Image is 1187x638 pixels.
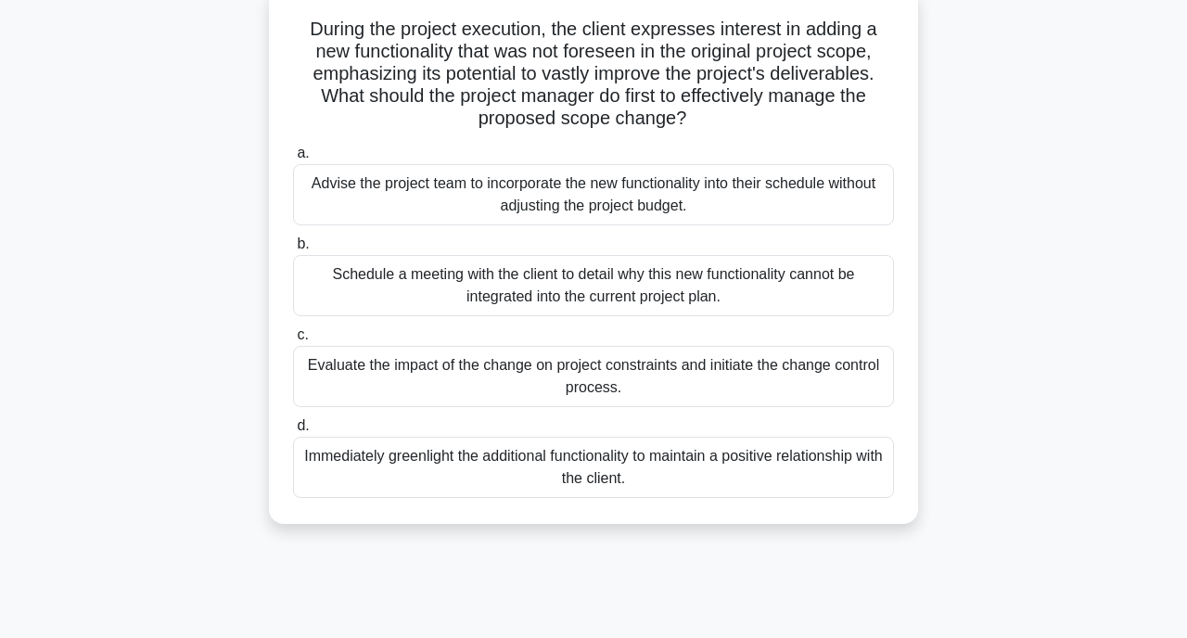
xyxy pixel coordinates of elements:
div: Advise the project team to incorporate the new functionality into their schedule without adjustin... [293,164,894,225]
span: d. [297,417,309,433]
div: Schedule a meeting with the client to detail why this new functionality cannot be integrated into... [293,255,894,316]
span: a. [297,145,309,160]
h5: During the project execution, the client expresses interest in adding a new functionality that wa... [291,18,896,131]
span: c. [297,326,308,342]
span: b. [297,236,309,251]
div: Evaluate the impact of the change on project constraints and initiate the change control process. [293,346,894,407]
div: Immediately greenlight the additional functionality to maintain a positive relationship with the ... [293,437,894,498]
